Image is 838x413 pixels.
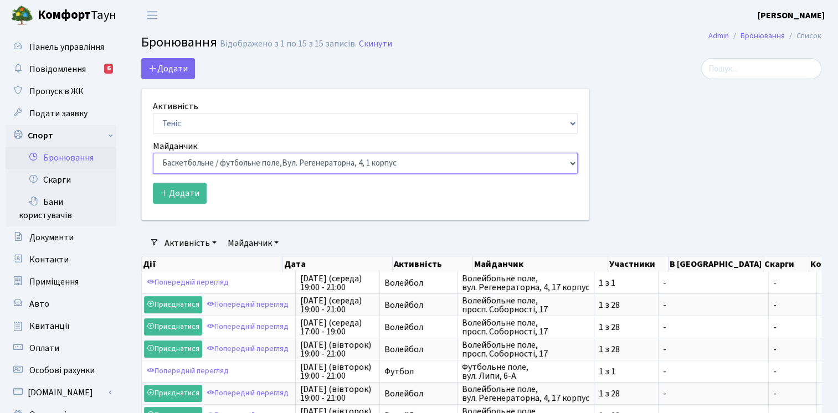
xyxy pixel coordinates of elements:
[300,318,375,336] span: [DATE] (середа) 17:00 - 19:00
[6,293,116,315] a: Авто
[821,277,825,289] span: -
[29,41,104,53] span: Панель управління
[138,6,166,24] button: Переключити навігацію
[384,389,453,398] span: Волейбол
[29,342,59,354] span: Оплати
[142,256,283,272] th: Дії
[785,30,821,42] li: Список
[773,389,812,398] span: -
[29,107,88,120] span: Подати заявку
[384,301,453,309] span: Волейбол
[144,340,202,358] a: Приєднатися
[160,234,221,252] a: Активність
[153,100,198,113] label: Активність
[359,39,392,49] a: Скинути
[29,298,49,310] span: Авто
[384,278,453,287] span: Волейбол
[141,33,217,52] span: Бронювання
[300,340,375,358] span: [DATE] (вівторок) 19:00 - 21:00
[773,367,812,376] span: -
[38,6,116,25] span: Таун
[763,256,809,272] th: Скарги
[29,254,69,266] span: Контакти
[6,58,116,80] a: Повідомлення6
[204,318,291,335] a: Попередній перегляд
[6,249,116,271] a: Контакти
[144,318,202,335] a: Приєднатися
[393,256,474,272] th: Активність
[462,340,589,358] span: Волейбольне поле, просп. Соборності, 17
[462,363,589,380] span: Футбольне поле, вул. Липи, 6-А
[773,278,812,287] span: -
[384,367,453,376] span: Футбол
[283,256,393,272] th: Дата
[6,36,116,58] a: Панель управління
[599,389,654,398] span: 1 з 28
[6,169,116,191] a: Скарги
[773,345,812,354] span: -
[821,299,825,311] span: -
[29,276,79,288] span: Приміщення
[6,381,116,404] a: [DOMAIN_NAME]
[104,64,113,74] div: 6
[663,278,764,287] span: -
[773,301,812,309] span: -
[701,58,821,79] input: Пошук...
[6,315,116,337] a: Квитанції
[473,256,608,272] th: Майданчик
[599,278,654,287] span: 1 з 1
[821,321,825,333] span: -
[663,301,764,309] span: -
[29,85,84,97] span: Пропуск в ЖК
[6,102,116,125] a: Подати заявку
[821,388,825,400] span: -
[758,9,825,22] a: [PERSON_NAME]
[29,320,70,332] span: Квитанції
[153,140,197,153] label: Майданчик
[6,125,116,147] a: Спорт
[6,147,116,169] a: Бронювання
[663,367,764,376] span: -
[204,296,291,313] a: Попередній перегляд
[11,4,33,27] img: logo.png
[223,234,283,252] a: Майданчик
[6,337,116,359] a: Оплати
[204,385,291,402] a: Попередній перегляд
[29,231,74,244] span: Документи
[599,323,654,332] span: 1 з 28
[300,274,375,292] span: [DATE] (середа) 19:00 - 21:00
[141,58,195,79] button: Додати
[29,63,86,75] span: Повідомлення
[462,296,589,314] span: Волейбольне поле, просп. Соборності, 17
[708,30,729,42] a: Admin
[144,385,202,402] a: Приєднатися
[204,340,291,358] a: Попередній перегляд
[300,385,375,402] span: [DATE] (вівторок) 19:00 - 21:00
[300,296,375,314] span: [DATE] (середа) 19:00 - 21:00
[300,363,375,380] span: [DATE] (вівторок) 19:00 - 21:00
[663,345,764,354] span: -
[6,359,116,381] a: Особові рахунки
[608,256,669,272] th: Участники
[6,226,116,249] a: Документи
[462,274,589,292] span: Волейбольне поле, вул. Регенераторна, 4, 17 корпус
[692,24,838,48] nav: breadcrumb
[773,323,812,332] span: -
[741,30,785,42] a: Бронювання
[599,367,654,376] span: 1 з 1
[6,271,116,293] a: Приміщення
[144,274,232,291] a: Попередній перегляд
[220,39,357,49] div: Відображено з 1 по 15 з 15 записів.
[462,385,589,402] span: Волейбольне поле, вул. Регенераторна, 4, 17 корпус
[144,296,202,313] a: Приєднатися
[821,343,825,355] span: -
[6,80,116,102] a: Пропуск в ЖК
[144,363,232,380] a: Попередній перегляд
[599,345,654,354] span: 1 з 28
[38,6,91,24] b: Комфорт
[384,323,453,332] span: Волейбол
[462,318,589,336] span: Волейбольне поле, просп. Соборності, 17
[599,301,654,309] span: 1 з 28
[669,256,763,272] th: В [GEOGRAPHIC_DATA]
